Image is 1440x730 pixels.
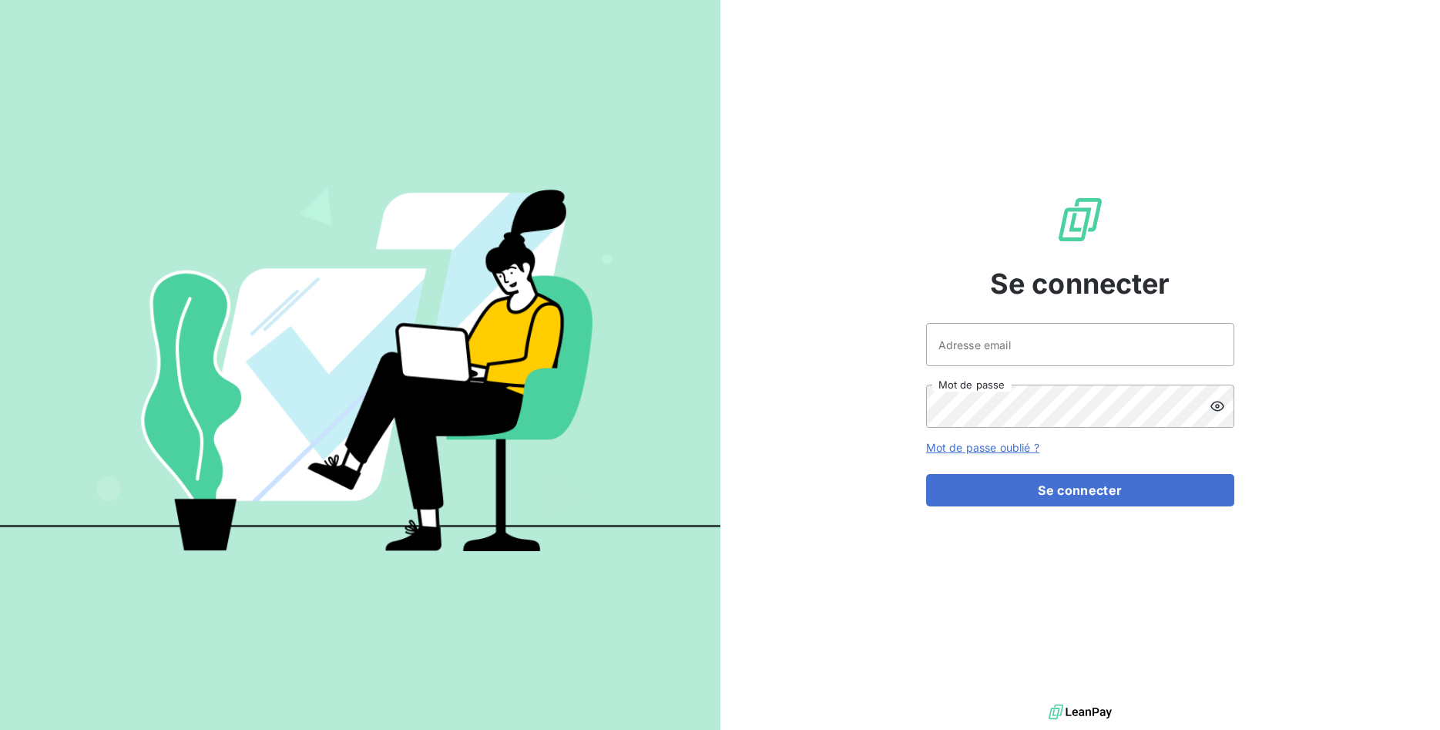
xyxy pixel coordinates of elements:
[926,474,1234,506] button: Se connecter
[926,441,1039,454] a: Mot de passe oublié ?
[1056,195,1105,244] img: Logo LeanPay
[990,263,1170,304] span: Se connecter
[926,323,1234,366] input: placeholder
[1049,701,1112,724] img: logo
